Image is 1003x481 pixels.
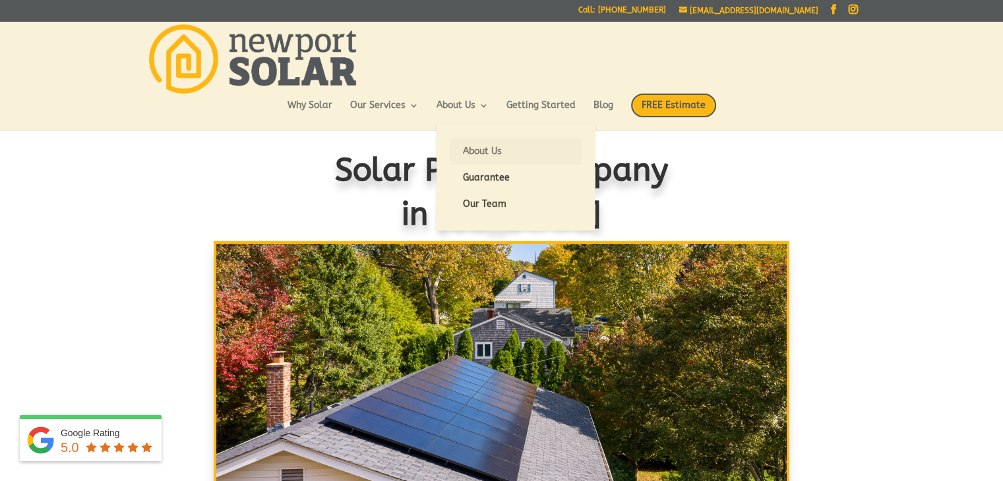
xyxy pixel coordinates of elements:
[61,440,79,455] span: 5.0
[506,101,576,123] a: Getting Started
[61,426,155,439] div: Google Rating
[631,94,716,117] span: FREE Estimate
[335,152,669,233] span: Solar Power Company in [US_STATE]
[437,101,489,123] a: About Us
[350,101,419,123] a: Our Services
[593,101,613,123] a: Blog
[631,94,716,130] a: FREE Estimate
[450,165,582,191] a: Guarantee
[450,191,582,217] a: Our Team
[288,101,332,123] a: Why Solar
[578,6,666,20] a: Call: [PHONE_NUMBER]
[450,138,582,165] a: About Us
[679,6,818,15] a: [EMAIL_ADDRESS][DOMAIN_NAME]
[149,24,356,94] img: Newport Solar | Solar Energy Optimized.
